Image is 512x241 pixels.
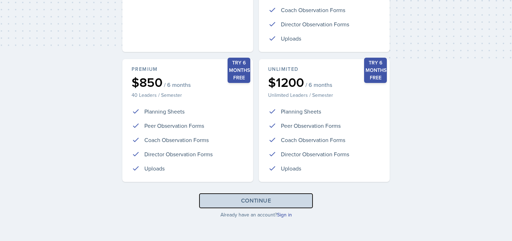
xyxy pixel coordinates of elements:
[281,20,349,28] p: Director Observation Forms
[164,81,191,88] span: / 6 months
[132,66,244,73] div: Premium
[281,107,321,116] p: Planning Sheets
[268,66,380,73] div: Unlimited
[268,91,380,99] p: Unlimited Leaders / Semester
[144,164,165,173] p: Uploads
[144,121,204,130] p: Peer Observation Forms
[364,58,387,83] div: Try 6 months free
[281,136,345,144] p: Coach Observation Forms
[281,6,345,14] p: Coach Observation Forms
[241,197,271,205] div: Continue
[281,150,349,158] p: Director Observation Forms
[132,91,244,99] p: 40 Leaders / Semester
[281,164,301,173] p: Uploads
[277,211,292,218] a: Sign in
[132,76,244,89] div: $850
[144,107,185,116] p: Planning Sheets
[305,81,332,88] span: / 6 months
[281,34,301,43] p: Uploads
[199,193,313,208] button: Continue
[144,150,213,158] p: Director Observation Forms
[122,211,390,218] p: Already have an account?
[228,58,250,83] div: Try 6 months free
[268,76,380,89] div: $1200
[144,136,209,144] p: Coach Observation Forms
[281,121,341,130] p: Peer Observation Forms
